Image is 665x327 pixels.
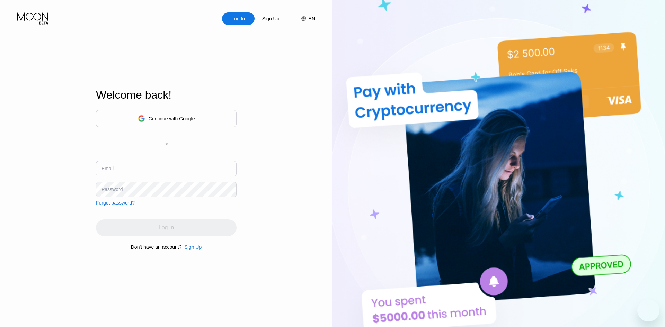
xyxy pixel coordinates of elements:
[184,244,202,250] div: Sign Up
[294,12,315,25] div: EN
[231,15,246,22] div: Log In
[96,200,135,206] div: Forgot password?
[181,244,202,250] div: Sign Up
[96,89,237,101] div: Welcome back!
[101,166,114,171] div: Email
[261,15,280,22] div: Sign Up
[637,299,659,321] iframe: Button to launch messaging window
[101,187,123,192] div: Password
[165,142,168,146] div: or
[149,116,195,121] div: Continue with Google
[222,12,255,25] div: Log In
[131,244,182,250] div: Don't have an account?
[96,110,237,127] div: Continue with Google
[309,16,315,21] div: EN
[255,12,287,25] div: Sign Up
